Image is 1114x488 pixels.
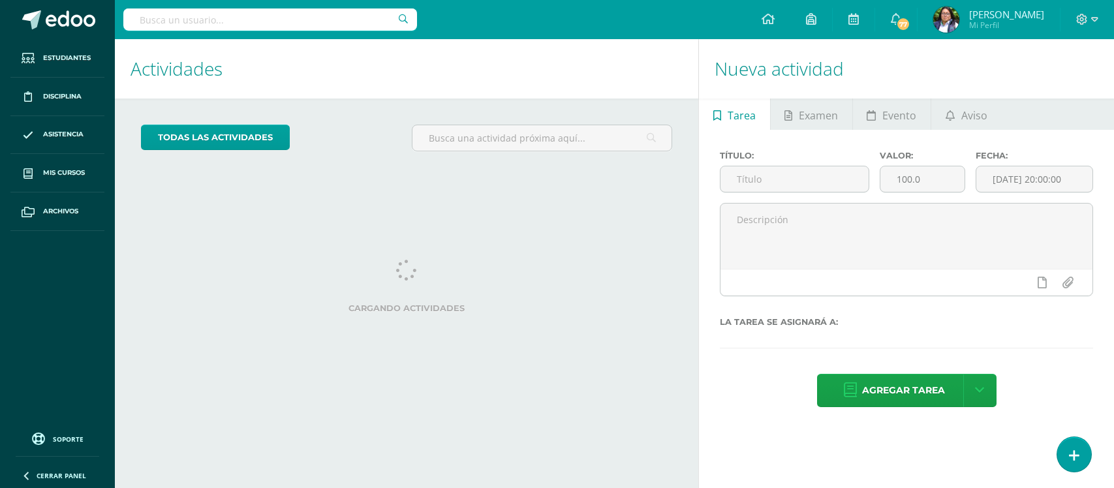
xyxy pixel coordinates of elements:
[969,20,1044,31] span: Mi Perfil
[853,99,931,130] a: Evento
[880,151,965,160] label: Valor:
[141,303,672,313] label: Cargando actividades
[720,151,869,160] label: Título:
[10,154,104,192] a: Mis cursos
[862,374,945,406] span: Agregar tarea
[728,100,756,131] span: Tarea
[720,166,869,192] input: Título
[43,168,85,178] span: Mis cursos
[131,39,683,99] h1: Actividades
[720,317,1093,327] label: La tarea se asignará a:
[799,100,838,131] span: Examen
[123,8,417,31] input: Busca un usuario...
[10,78,104,116] a: Disciplina
[53,435,84,444] span: Soporte
[896,17,910,31] span: 77
[43,206,78,217] span: Archivos
[976,151,1093,160] label: Fecha:
[10,192,104,231] a: Archivos
[43,129,84,140] span: Asistencia
[412,125,672,151] input: Busca una actividad próxima aquí...
[43,53,91,63] span: Estudiantes
[699,99,769,130] a: Tarea
[43,91,82,102] span: Disciplina
[961,100,987,131] span: Aviso
[976,166,1092,192] input: Fecha de entrega
[931,99,1001,130] a: Aviso
[771,99,852,130] a: Examen
[715,39,1098,99] h1: Nueva actividad
[969,8,1044,21] span: [PERSON_NAME]
[141,125,290,150] a: todas las Actividades
[16,429,99,447] a: Soporte
[933,7,959,33] img: 7ab285121826231a63682abc32cdc9f2.png
[882,100,916,131] span: Evento
[10,39,104,78] a: Estudiantes
[37,471,86,480] span: Cerrar panel
[880,166,965,192] input: Puntos máximos
[10,116,104,155] a: Asistencia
